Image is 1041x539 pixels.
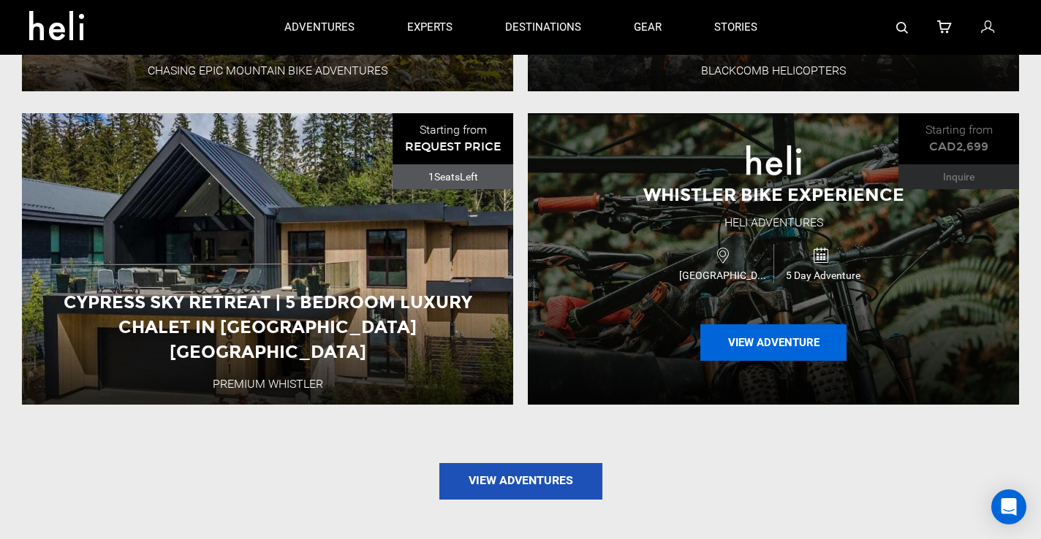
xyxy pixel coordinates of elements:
[505,20,581,35] p: destinations
[746,145,801,175] img: images
[675,268,773,283] span: [GEOGRAPHIC_DATA]
[774,268,871,283] span: 5 Day Adventure
[407,20,453,35] p: experts
[896,22,908,34] img: search-bar-icon.svg
[284,20,355,35] p: adventures
[439,463,602,500] a: View Adventures
[724,215,823,232] div: Heli Adventures
[700,324,847,361] button: View Adventure
[991,489,1026,524] div: Open Intercom Messenger
[643,184,904,205] span: Whistler Bike Experience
